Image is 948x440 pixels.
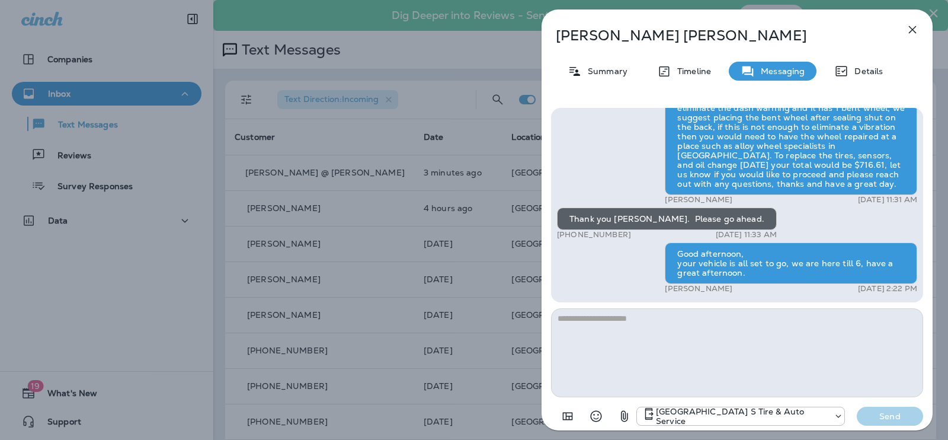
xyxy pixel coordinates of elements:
[665,195,732,205] p: [PERSON_NAME]
[584,404,608,428] button: Select an emoji
[848,66,883,76] p: Details
[716,230,777,240] p: [DATE] 11:33 AM
[671,66,711,76] p: Timeline
[656,407,828,426] p: [GEOGRAPHIC_DATA] S Tire & Auto Service
[557,230,631,240] p: [PHONE_NUMBER]
[755,66,805,76] p: Messaging
[557,208,777,230] div: Thank you [PERSON_NAME]. Please go ahead.
[556,27,879,44] p: [PERSON_NAME] [PERSON_NAME]
[665,243,917,284] div: Good afternoon, your vehicle is all set to go, we are here till 6, have a great afternoon.
[637,407,844,426] div: +1 (301) 975-0024
[582,66,627,76] p: Summary
[556,404,579,428] button: Add in a premade template
[858,284,917,294] p: [DATE] 2:22 PM
[665,284,732,294] p: [PERSON_NAME]
[858,195,917,205] p: [DATE] 11:31 AM
[665,68,917,195] div: Good morning, this is [PERSON_NAME] from Bay Area, we got a look at the Ford and found that it ne...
